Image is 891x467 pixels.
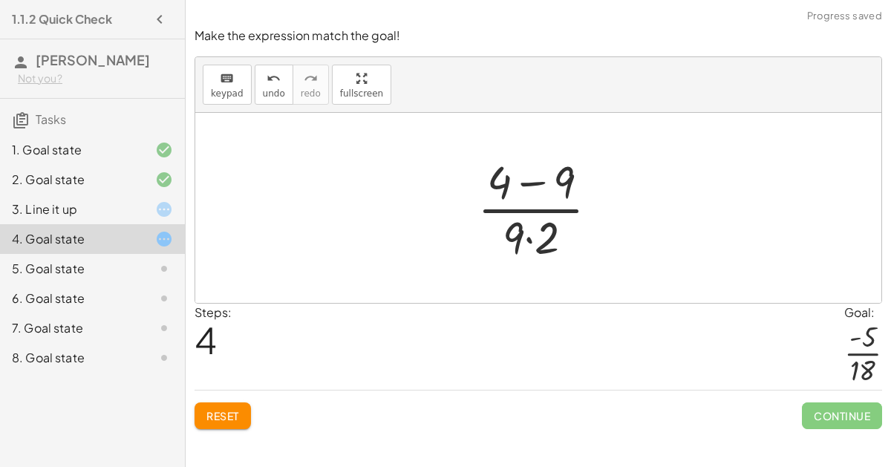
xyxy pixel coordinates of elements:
[220,70,234,88] i: keyboard
[807,9,882,24] span: Progress saved
[844,304,882,321] div: Goal:
[155,290,173,307] i: Task not started.
[18,71,173,86] div: Not you?
[195,304,232,320] label: Steps:
[195,27,882,45] p: Make the expression match the goal!
[36,51,150,68] span: [PERSON_NAME]
[155,230,173,248] i: Task started.
[12,200,131,218] div: 3. Line it up
[195,317,217,362] span: 4
[12,290,131,307] div: 6. Goal state
[206,409,239,422] span: Reset
[155,260,173,278] i: Task not started.
[155,319,173,337] i: Task not started.
[263,88,285,99] span: undo
[155,141,173,159] i: Task finished and correct.
[155,171,173,189] i: Task finished and correct.
[36,111,66,127] span: Tasks
[293,65,329,105] button: redoredo
[155,349,173,367] i: Task not started.
[12,319,131,337] div: 7. Goal state
[340,88,383,99] span: fullscreen
[203,65,252,105] button: keyboardkeypad
[211,88,244,99] span: keypad
[267,70,281,88] i: undo
[12,171,131,189] div: 2. Goal state
[12,10,112,28] h4: 1.1.2 Quick Check
[301,88,321,99] span: redo
[12,230,131,248] div: 4. Goal state
[12,349,131,367] div: 8. Goal state
[12,260,131,278] div: 5. Goal state
[255,65,293,105] button: undoundo
[155,200,173,218] i: Task started.
[195,402,251,429] button: Reset
[304,70,318,88] i: redo
[332,65,391,105] button: fullscreen
[12,141,131,159] div: 1. Goal state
